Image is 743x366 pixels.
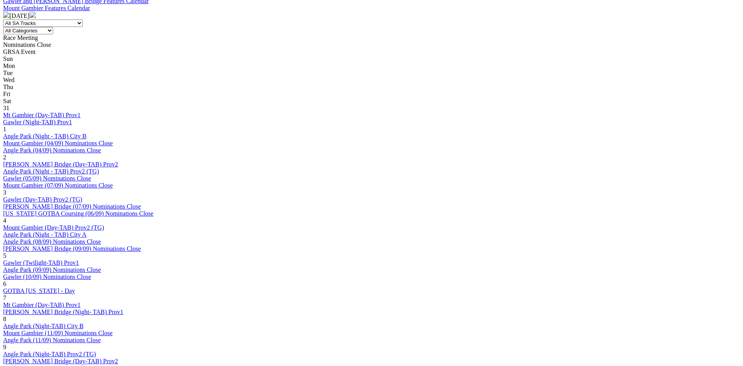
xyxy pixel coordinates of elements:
[3,91,740,98] div: Fri
[3,62,740,70] div: Mon
[3,34,740,41] div: Race Meeting
[3,5,90,11] a: Mount Gambier Features Calendar
[3,337,101,343] a: Angle Park (11/09) Nominations Close
[3,48,740,55] div: GRSA Event
[30,12,36,18] img: chevron-right-pager-white.svg
[3,70,740,77] div: Tue
[3,126,6,132] span: 1
[3,84,740,91] div: Thu
[3,12,9,18] img: chevron-left-pager-white.svg
[3,119,72,125] a: Gawler (Night-TAB) Prov1
[3,140,113,146] a: Mount Gambier (04/09) Nominations Close
[3,358,118,364] a: [PERSON_NAME] Bridge (Day-TAB) Prov2
[3,147,101,154] a: Angle Park (04/09) Nominations Close
[3,55,740,62] div: Sun
[3,189,6,196] span: 3
[3,287,75,294] a: GOTBA [US_STATE] - Day
[3,316,6,322] span: 8
[3,154,6,161] span: 2
[3,238,101,245] a: Angle Park (08/09) Nominations Close
[3,41,740,48] div: Nominations Close
[3,323,84,329] a: Angle Park (Night-TAB) City B
[3,309,123,315] a: [PERSON_NAME] Bridge (Night- TAB) Prov1
[3,302,80,308] a: Mt Gambier (Day-TAB) Prov1
[3,217,6,224] span: 4
[3,105,9,111] span: 31
[3,266,101,273] a: Angle Park (09/09) Nominations Close
[3,259,79,266] a: Gawler (Twilight-TAB) Prov1
[3,175,91,182] a: Gawler (05/09) Nominations Close
[3,182,113,189] a: Mount Gambier (07/09) Nominations Close
[3,224,104,231] a: Mount Gambier (Day-TAB) Prov2 (TG)
[3,351,96,357] a: Angle Park (Night-TAB) Prov2 (TG)
[3,77,740,84] div: Wed
[3,161,118,168] a: [PERSON_NAME] Bridge (Day-TAB) Prov2
[3,112,80,118] a: Mt Gambier (Day-TAB) Prov1
[3,252,6,259] span: 5
[3,295,6,301] span: 7
[3,203,141,210] a: [PERSON_NAME] Bridge (07/09) Nominations Close
[3,344,6,350] span: 9
[3,231,87,238] a: Angle Park (Night - TAB) City A
[3,98,740,105] div: Sat
[3,133,87,139] a: Angle Park (Night - TAB) City B
[3,168,99,175] a: Angle Park (Night - TAB) Prov2 (TG)
[3,196,82,203] a: Gawler (Day-TAB) Prov2 (TG)
[3,273,91,280] a: Gawler (10/09) Nominations Close
[3,12,740,20] div: [DATE]
[3,245,141,252] a: [PERSON_NAME] Bridge (09/09) Nominations Close
[3,210,153,217] a: [US_STATE] GOTBA Coursing (06/09) Nominations Close
[3,330,112,336] a: Mount Gambier (11/09) Nominations Close
[3,280,6,287] span: 6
